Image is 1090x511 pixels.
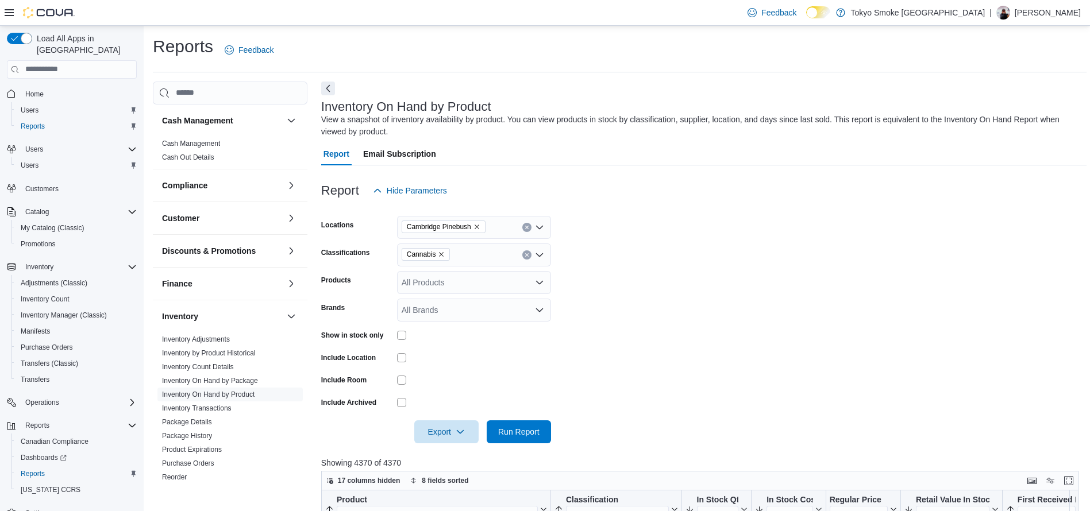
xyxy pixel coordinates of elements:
[1018,494,1076,505] div: First Received Date
[535,278,544,287] button: Open list of options
[21,485,80,494] span: [US_STATE] CCRS
[11,482,141,498] button: [US_STATE] CCRS
[535,223,544,232] button: Open list of options
[162,445,222,454] span: Product Expirations
[522,223,531,232] button: Clear input
[321,375,367,385] label: Include Room
[162,153,214,162] span: Cash Out Details
[421,420,472,443] span: Export
[23,7,75,18] img: Cova
[498,426,540,438] span: Run Report
[16,373,54,386] a: Transfers
[16,467,137,481] span: Reports
[162,212,282,224] button: Customer
[16,340,78,354] a: Purchase Orders
[996,6,1010,20] div: Glenn Cook
[21,181,137,196] span: Customers
[25,184,59,193] span: Customers
[407,221,471,233] span: Cambridge Pinebush
[11,118,141,134] button: Reports
[16,292,74,306] a: Inventory Count
[21,469,45,478] span: Reports
[916,494,989,505] div: Retail Value In Stock
[21,419,54,432] button: Reports
[16,483,85,497] a: [US_STATE] CCRS
[162,335,230,344] span: Inventory Adjustments
[162,278,282,289] button: Finance
[162,278,192,289] h3: Finance
[11,275,141,291] button: Adjustments (Classic)
[162,390,255,398] a: Inventory On Hand by Product
[162,362,234,371] span: Inventory Count Details
[16,451,137,464] span: Dashboards
[162,487,191,495] a: Transfers
[761,7,796,18] span: Feedback
[162,459,214,467] a: Purchase Orders
[16,103,137,117] span: Users
[21,142,137,156] span: Users
[162,431,212,440] span: Package History
[321,248,370,257] label: Classifications
[16,467,49,481] a: Reports
[11,339,141,355] button: Purchase Orders
[1062,474,1076,487] button: Enter fullscreen
[16,340,137,354] span: Purchase Orders
[21,343,73,352] span: Purchase Orders
[2,259,141,275] button: Inventory
[162,446,222,454] a: Product Expirations
[11,236,141,252] button: Promotions
[162,404,232,412] a: Inventory Transactions
[162,432,212,440] a: Package History
[21,359,78,368] span: Transfers (Classic)
[162,363,234,371] a: Inventory Count Details
[743,1,801,24] a: Feedback
[363,142,436,165] span: Email Subscription
[16,119,137,133] span: Reports
[1025,474,1039,487] button: Keyboard shortcuts
[11,307,141,323] button: Inventory Manager (Classic)
[162,377,258,385] a: Inventory On Hand by Package
[162,486,191,495] span: Transfers
[21,375,49,384] span: Transfers
[487,420,551,443] button: Run Report
[21,122,45,131] span: Reports
[162,212,199,224] h3: Customer
[21,437,88,446] span: Canadian Compliance
[21,87,137,101] span: Home
[806,18,807,19] span: Dark Mode
[407,249,436,260] span: Cannabis
[321,353,376,362] label: Include Location
[321,303,345,312] label: Brands
[338,476,400,485] span: 17 columns hidden
[402,220,486,233] span: Cambridge Pinebush
[851,6,985,20] p: Tokyo Smoke [GEOGRAPHIC_DATA]
[321,114,1081,138] div: View a snapshot of inventory availability by product. You can view products in stock by classific...
[162,140,220,148] a: Cash Management
[406,474,473,487] button: 8 fields sorted
[16,324,55,338] a: Manifests
[522,250,531,260] button: Clear input
[21,87,48,101] a: Home
[162,376,258,385] span: Inventory On Hand by Package
[16,103,43,117] a: Users
[32,33,137,56] span: Load All Apps in [GEOGRAPHIC_DATA]
[11,220,141,236] button: My Catalog (Classic)
[21,311,107,320] span: Inventory Manager (Classic)
[162,153,214,161] a: Cash Out Details
[321,457,1087,469] p: Showing 4370 of 4370
[321,220,354,230] label: Locations
[2,417,141,433] button: Reports
[767,494,812,505] div: In Stock Cost
[16,237,137,251] span: Promotions
[162,139,220,148] span: Cash Management
[16,451,71,464] a: Dashboards
[162,417,212,427] span: Package Details
[2,204,141,220] button: Catalog
[25,145,43,154] span: Users
[414,420,479,443] button: Export
[696,494,738,505] div: In Stock Qty
[21,182,63,196] a: Customers
[11,450,141,466] a: Dashboards
[2,180,141,197] button: Customers
[566,494,669,505] div: Classification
